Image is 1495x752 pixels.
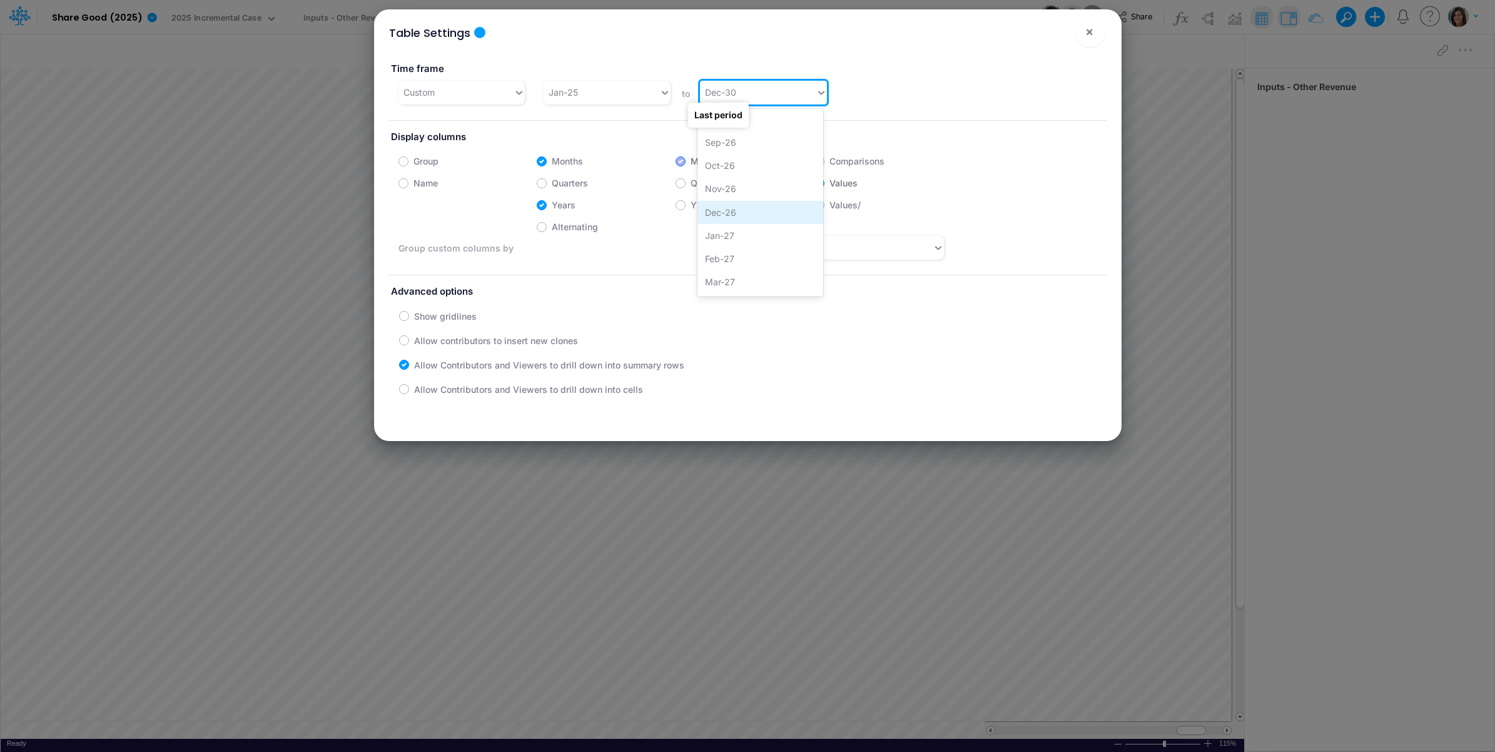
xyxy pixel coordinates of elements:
label: QTD [691,176,709,190]
div: Dec-30 [705,86,736,99]
label: Display columns [389,126,1107,149]
label: Years [552,198,575,211]
label: Advanced options [389,280,1107,303]
label: Months [552,155,583,168]
label: Group [413,155,438,168]
button: Close [1075,17,1105,47]
span: × [1085,24,1093,39]
label: Allow Contributors and Viewers to drill down into cells [414,383,643,396]
label: to [680,87,691,100]
label: Quarters [552,176,588,190]
div: Nov-26 [697,177,823,200]
label: Show gridlines [414,310,477,323]
div: Mar-27 [697,270,823,293]
div: Table Settings [389,24,470,41]
div: Oct-26 [697,154,823,177]
div: Tooltip anchor [474,27,485,38]
label: Comparisons [829,155,884,168]
div: Custom [403,86,435,99]
label: Values/ [829,198,861,211]
label: Values [829,176,858,190]
label: Name [413,176,438,190]
label: Allow Contributors and Viewers to drill down into summary rows [414,358,684,372]
div: Apr-27 [697,293,823,317]
label: Alternating [552,220,598,233]
div: Dec-26 [697,201,823,224]
div: Sep-26 [697,131,823,154]
label: MTD [691,155,711,168]
div: Aug-26 [697,108,823,131]
div: Feb-27 [697,247,823,270]
label: Group custom columns by [398,241,584,255]
strong: Last period [694,109,742,120]
div: Jan-25 [549,86,578,99]
label: YTD [691,198,709,211]
label: Time frame [389,58,739,81]
label: Allow contributors to insert new clones [414,334,578,347]
div: Jan-27 [697,224,823,247]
